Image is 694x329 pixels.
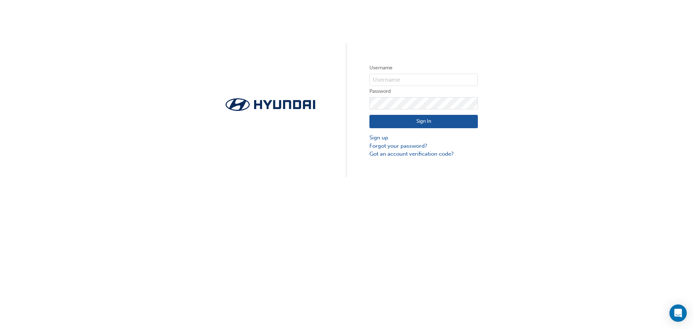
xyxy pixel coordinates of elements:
[369,150,478,158] a: Got an account verification code?
[369,74,478,86] input: Username
[369,115,478,129] button: Sign In
[369,142,478,150] a: Forgot your password?
[369,134,478,142] a: Sign up
[669,304,687,322] div: Open Intercom Messenger
[369,64,478,72] label: Username
[216,96,325,113] img: Trak
[369,87,478,96] label: Password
